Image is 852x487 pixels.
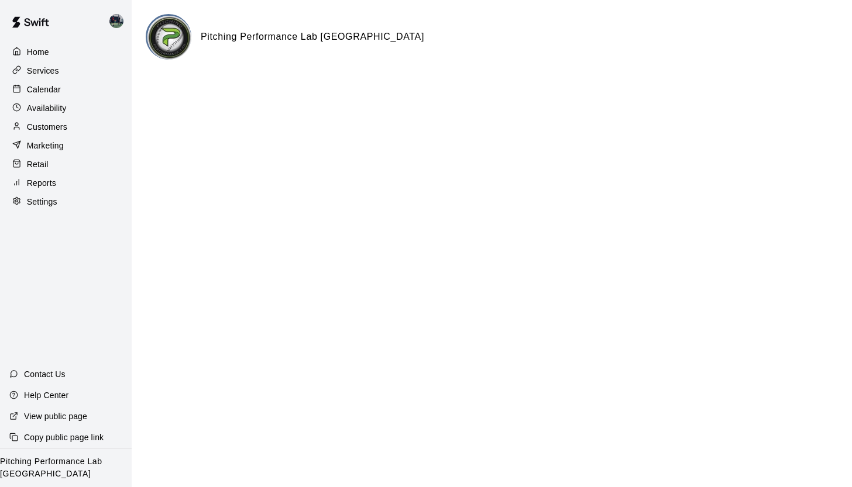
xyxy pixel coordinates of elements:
a: Reports [9,174,122,192]
a: Services [9,62,122,80]
p: Marketing [27,140,64,151]
div: Kevin Greene [107,9,132,33]
a: Home [9,43,122,61]
p: Settings [27,196,57,208]
p: Availability [27,102,67,114]
h6: Pitching Performance Lab [GEOGRAPHIC_DATA] [201,29,424,44]
a: Retail [9,156,122,173]
p: Services [27,65,59,77]
p: Calendar [27,84,61,95]
p: View public page [24,410,87,422]
a: Customers [9,118,122,136]
p: Home [27,46,49,58]
a: Calendar [9,81,122,98]
p: Reports [27,177,56,189]
a: Settings [9,193,122,210]
a: Availability [9,99,122,117]
img: Pitching Performance Lab Louisville logo [147,16,191,60]
a: Marketing [9,137,122,154]
p: Contact Us [24,368,66,380]
p: Customers [27,121,67,133]
p: Retail [27,158,49,170]
p: Help Center [24,389,68,401]
img: Kevin Greene [109,14,123,28]
p: Copy public page link [24,431,104,443]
